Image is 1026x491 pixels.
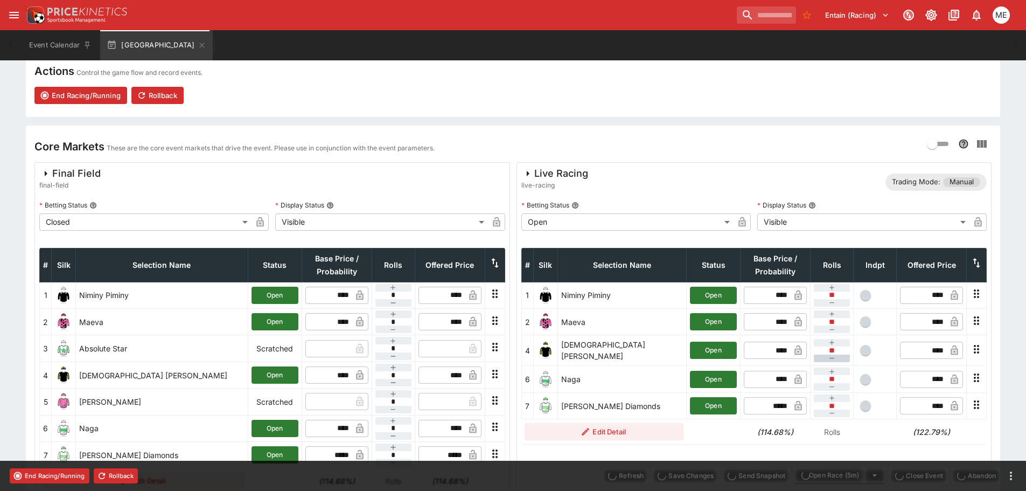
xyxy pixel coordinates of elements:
[521,167,588,180] div: Live Racing
[55,393,72,410] img: runner 5
[537,342,554,359] img: runner 4
[23,30,98,60] button: Event Calendar
[252,420,298,437] button: Open
[690,313,737,330] button: Open
[10,468,89,483] button: End Racing/Running
[4,5,24,25] button: open drawer
[39,200,87,210] p: Betting Status
[131,87,184,104] button: Rollback
[76,248,248,282] th: Selection Name
[94,468,138,483] button: Rollback
[40,442,52,468] td: 7
[521,200,569,210] p: Betting Status
[252,366,298,384] button: Open
[252,287,298,304] button: Open
[275,200,324,210] p: Display Status
[533,248,557,282] th: Silk
[47,18,106,23] img: Sportsbook Management
[40,362,52,388] td: 4
[737,6,796,24] input: search
[55,366,72,384] img: runner 4
[900,426,964,438] h6: (122.79%)
[415,248,485,282] th: Offered Price
[557,248,687,282] th: Selection Name
[892,177,940,188] p: Trading Mode:
[34,64,74,78] h4: Actions
[967,5,986,25] button: Notifications
[794,468,885,483] div: split button
[571,202,579,209] button: Betting Status
[40,309,52,335] td: 2
[40,248,52,282] th: #
[557,335,687,366] td: [DEMOGRAPHIC_DATA] [PERSON_NAME]
[922,5,941,25] button: Toggle light/dark mode
[34,87,127,104] button: End Racing/Running
[1004,469,1017,482] button: more
[741,248,811,282] th: Base Price / Probability
[40,389,52,415] td: 5
[537,287,554,304] img: runner 1
[252,313,298,330] button: Open
[687,248,741,282] th: Status
[854,248,897,282] th: Independent
[537,397,554,414] img: runner 7
[76,282,248,308] td: Niminy Piminy
[39,167,101,180] div: Final Field
[521,366,533,392] td: 6
[76,335,248,362] td: Absolute Star
[55,287,72,304] img: runner 1
[39,180,101,191] span: final-field
[537,371,554,388] img: runner 6
[819,6,896,24] button: Select Tenant
[55,313,72,330] img: runner 2
[521,282,533,308] td: 1
[55,446,72,464] img: runner 7
[34,140,104,154] h4: Core Markets
[55,420,72,437] img: runner 6
[557,366,687,392] td: Naga
[757,200,806,210] p: Display Status
[76,67,203,78] p: Control the game flow and record events.
[40,335,52,362] td: 3
[557,309,687,335] td: Maeva
[47,8,127,16] img: PriceKinetics
[944,5,964,25] button: Documentation
[76,415,248,441] td: Naga
[372,248,415,282] th: Rolls
[690,287,737,304] button: Open
[521,180,588,191] span: live-racing
[943,177,980,188] span: Manual
[757,213,969,231] div: Visible
[557,282,687,308] td: Niminy Piminy
[808,202,816,209] button: Display Status
[899,5,918,25] button: Connected to PK
[521,335,533,366] td: 4
[525,423,683,440] button: Edit Detail
[24,4,45,26] img: PriceKinetics Logo
[89,202,97,209] button: Betting Status
[326,202,334,209] button: Display Status
[40,282,52,308] td: 1
[76,389,248,415] td: [PERSON_NAME]
[248,248,302,282] th: Status
[521,309,533,335] td: 2
[814,426,850,438] p: Rolls
[690,397,737,414] button: Open
[744,426,807,438] h6: (114.68%)
[100,30,213,60] button: [GEOGRAPHIC_DATA]
[557,392,687,419] td: [PERSON_NAME] Diamonds
[952,469,1000,480] span: Mark an event as closed and abandoned.
[252,446,298,464] button: Open
[55,340,72,357] img: runner 3
[252,343,298,354] p: Scratched
[76,362,248,388] td: [DEMOGRAPHIC_DATA] [PERSON_NAME]
[537,313,554,330] img: runner 2
[798,6,815,24] button: No Bookmarks
[302,248,372,282] th: Base Price / Probability
[40,415,52,441] td: 6
[521,213,734,231] div: Open
[690,371,737,388] button: Open
[521,392,533,419] td: 7
[811,248,854,282] th: Rolls
[521,248,533,282] th: #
